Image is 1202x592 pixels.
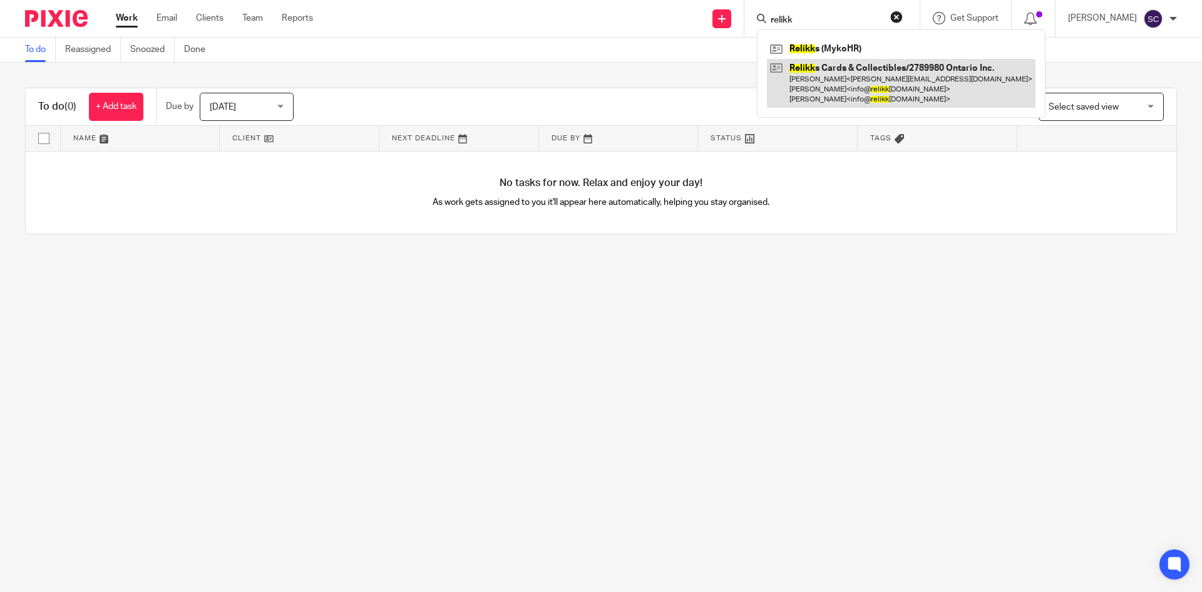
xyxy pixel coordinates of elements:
img: Pixie [25,10,88,27]
a: Team [242,12,263,24]
a: Work [116,12,138,24]
h4: No tasks for now. Relax and enjoy your day! [26,177,1176,190]
p: [PERSON_NAME] [1068,12,1137,24]
span: (0) [64,101,76,112]
a: Done [184,38,215,62]
button: Clear [890,11,903,23]
p: As work gets assigned to you it'll appear here automatically, helping you stay organised. [314,196,889,209]
a: Snoozed [130,38,175,62]
a: Clients [196,12,223,24]
img: svg%3E [1143,9,1163,29]
input: Search [769,15,882,26]
a: Email [157,12,177,24]
h1: To do [38,100,76,113]
a: To do [25,38,56,62]
a: + Add task [89,93,143,121]
span: [DATE] [210,103,236,112]
a: Reassigned [65,38,121,62]
span: Get Support [950,14,999,23]
a: Reports [282,12,313,24]
p: Due by [166,100,193,113]
span: Select saved view [1049,103,1119,112]
span: Tags [870,135,891,142]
